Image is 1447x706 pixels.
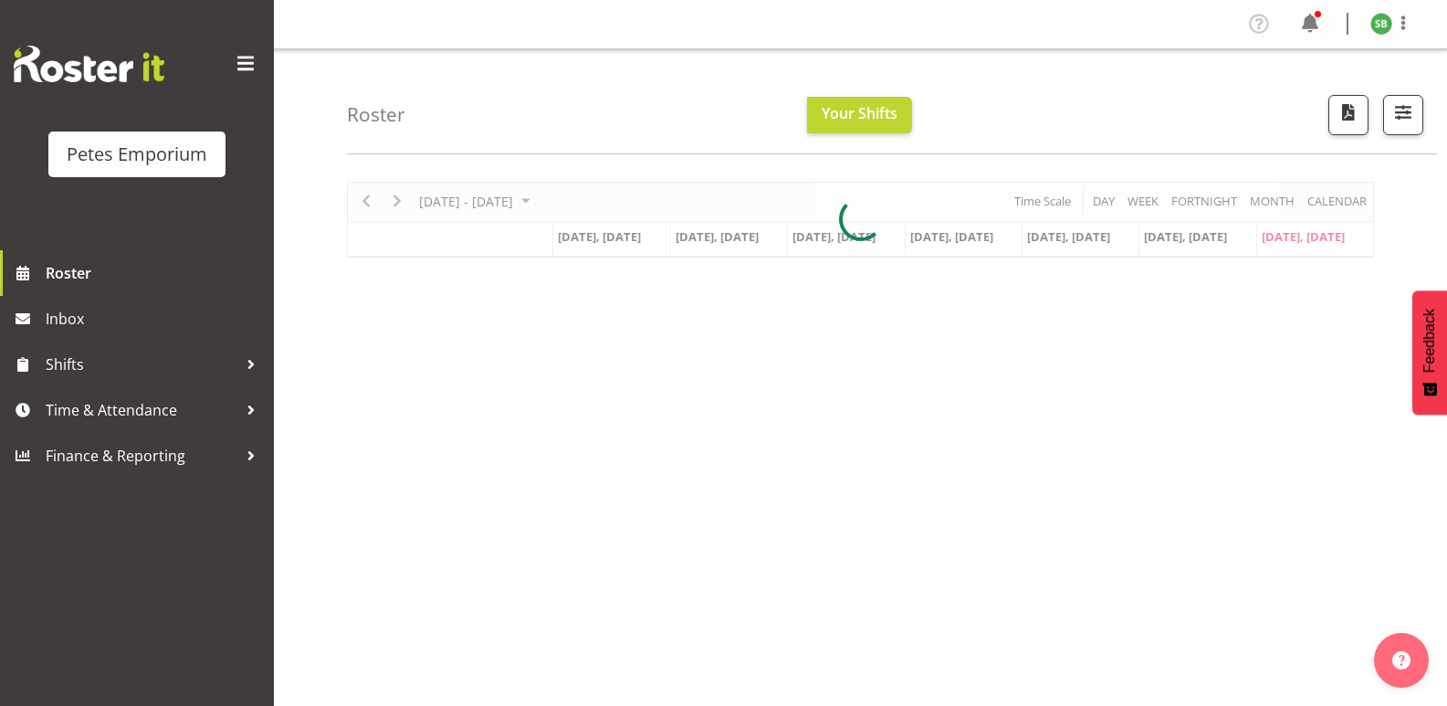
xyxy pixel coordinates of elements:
span: Feedback [1421,309,1438,373]
span: Inbox [46,305,265,332]
h4: Roster [347,104,405,125]
button: Download a PDF of the roster according to the set date range. [1328,95,1368,135]
span: Roster [46,259,265,287]
img: Rosterit website logo [14,46,164,82]
span: Shifts [46,351,237,378]
div: Petes Emporium [67,141,207,168]
span: Finance & Reporting [46,442,237,469]
img: stephanie-burden9828.jpg [1370,13,1392,35]
button: Filter Shifts [1383,95,1423,135]
img: help-xxl-2.png [1392,651,1410,669]
button: Feedback - Show survey [1412,290,1447,415]
span: Your Shifts [822,103,897,123]
span: Time & Attendance [46,396,237,424]
button: Your Shifts [807,97,912,133]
